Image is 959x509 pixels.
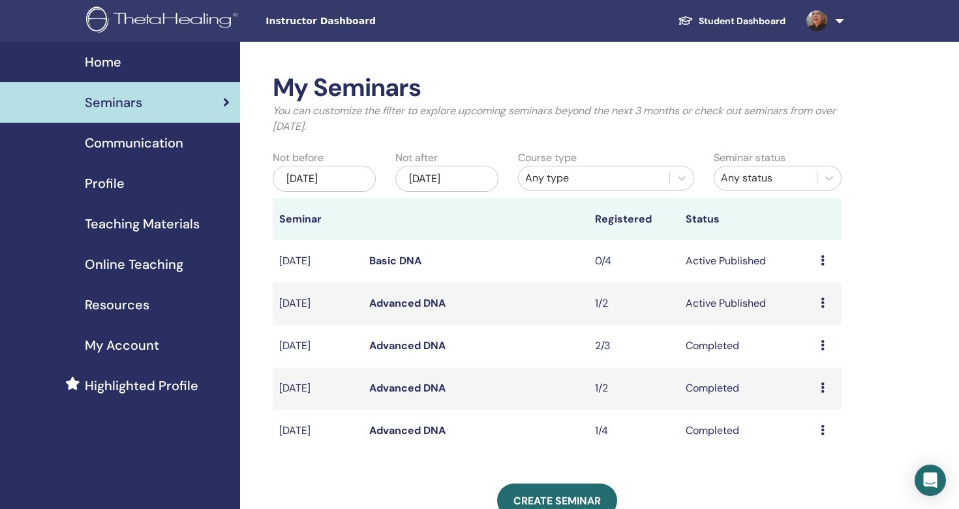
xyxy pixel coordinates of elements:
[273,240,363,283] td: [DATE]
[369,254,421,268] a: Basic DNA
[679,198,815,240] th: Status
[85,93,142,112] span: Seminars
[273,150,324,166] label: Not before
[588,283,678,325] td: 1/2
[85,376,198,395] span: Highlighted Profile
[679,325,815,367] td: Completed
[369,296,446,310] a: Advanced DNA
[588,240,678,283] td: 0/4
[273,410,363,452] td: [DATE]
[85,295,149,315] span: Resources
[86,7,242,36] img: logo.png
[806,10,827,31] img: default.jpg
[588,410,678,452] td: 1/4
[721,170,810,186] div: Any status
[679,240,815,283] td: Active Published
[679,367,815,410] td: Completed
[395,150,438,166] label: Not after
[273,73,842,103] h2: My Seminars
[678,15,693,26] img: graduation-cap-white.svg
[273,103,842,134] p: You can customize the filter to explore upcoming seminars beyond the next 3 months or check out s...
[85,254,183,274] span: Online Teaching
[85,133,183,153] span: Communication
[588,325,678,367] td: 2/3
[273,198,363,240] th: Seminar
[714,150,785,166] label: Seminar status
[667,9,796,33] a: Student Dashboard
[369,424,446,437] a: Advanced DNA
[273,325,363,367] td: [DATE]
[85,335,159,355] span: My Account
[588,367,678,410] td: 1/2
[273,367,363,410] td: [DATE]
[85,52,121,72] span: Home
[679,410,815,452] td: Completed
[525,170,663,186] div: Any type
[395,166,498,192] div: [DATE]
[266,14,461,28] span: Instructor Dashboard
[273,166,376,192] div: [DATE]
[85,214,200,234] span: Teaching Materials
[679,283,815,325] td: Active Published
[273,283,363,325] td: [DATE]
[369,339,446,352] a: Advanced DNA
[85,174,125,193] span: Profile
[588,198,678,240] th: Registered
[915,465,946,496] div: Open Intercom Messenger
[513,494,601,508] span: Create seminar
[369,381,446,395] a: Advanced DNA
[518,150,577,166] label: Course type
